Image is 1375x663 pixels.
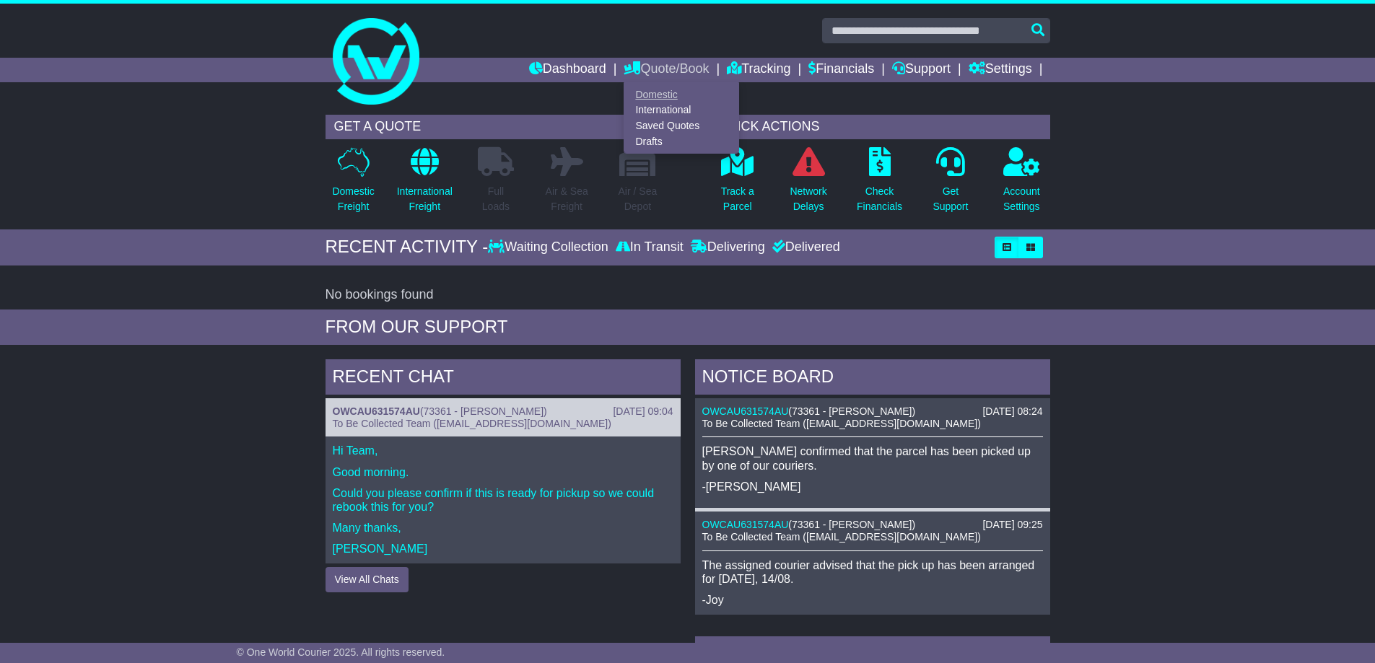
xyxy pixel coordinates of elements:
[624,102,738,118] a: International
[546,184,588,214] p: Air & Sea Freight
[720,146,755,222] a: Track aParcel
[612,240,687,255] div: In Transit
[856,146,903,222] a: CheckFinancials
[333,542,673,556] p: [PERSON_NAME]
[333,418,611,429] span: To Be Collected Team ([EMAIL_ADDRESS][DOMAIN_NAME])
[710,115,1050,139] div: QUICK ACTIONS
[624,133,738,149] a: Drafts
[702,480,1043,493] p: -[PERSON_NAME]
[702,531,981,543] span: To Be Collected Team ([EMAIL_ADDRESS][DOMAIN_NAME])
[727,58,790,82] a: Tracking
[702,405,1043,418] div: ( )
[702,444,1043,472] p: [PERSON_NAME] confirmed that the parcel has been picked up by one of our couriers.
[982,405,1042,418] div: [DATE] 08:24
[721,184,754,214] p: Track a Parcel
[624,87,738,102] a: Domestic
[687,240,769,255] div: Delivering
[702,558,1043,586] p: The assigned courier advised that the pick up has been arranged for [DATE], 14/08.
[332,184,374,214] p: Domestic Freight
[702,593,1043,607] p: -Joy
[932,146,969,222] a: GetSupport
[424,405,544,417] span: 73361 - [PERSON_NAME]
[790,184,826,214] p: Network Delays
[702,405,789,417] a: OWCAU631574AU
[326,115,666,139] div: GET A QUOTE
[396,146,453,222] a: InternationalFreight
[619,184,658,214] p: Air / Sea Depot
[333,486,673,514] p: Could you please confirm if this is ready for pickup so we could rebook this for you?
[808,58,874,82] a: Financials
[969,58,1032,82] a: Settings
[326,359,681,398] div: RECENT CHAT
[326,237,489,258] div: RECENT ACTIVITY -
[529,58,606,82] a: Dashboard
[326,287,1050,303] div: No bookings found
[1003,146,1041,222] a: AccountSettings
[892,58,951,82] a: Support
[613,405,673,418] div: [DATE] 09:04
[857,184,902,214] p: Check Financials
[333,405,673,418] div: ( )
[789,146,827,222] a: NetworkDelays
[933,184,968,214] p: Get Support
[237,646,445,658] span: © One World Courier 2025. All rights reserved.
[624,82,739,154] div: Quote/Book
[326,317,1050,338] div: FROM OUR SUPPORT
[624,118,738,134] a: Saved Quotes
[624,58,709,82] a: Quote/Book
[792,405,912,417] span: 73361 - [PERSON_NAME]
[333,405,420,417] a: OWCAU631574AU
[1003,184,1040,214] p: Account Settings
[769,240,840,255] div: Delivered
[326,567,409,592] button: View All Chats
[478,184,514,214] p: Full Loads
[333,444,673,457] p: Hi Team,
[397,184,453,214] p: International Freight
[695,359,1050,398] div: NOTICE BOARD
[792,519,912,530] span: 73361 - [PERSON_NAME]
[702,418,981,429] span: To Be Collected Team ([EMAIL_ADDRESS][DOMAIN_NAME])
[982,519,1042,531] div: [DATE] 09:25
[488,240,611,255] div: Waiting Collection
[333,465,673,479] p: Good morning.
[333,521,673,535] p: Many thanks,
[702,519,1043,531] div: ( )
[331,146,375,222] a: DomesticFreight
[702,519,789,530] a: OWCAU631574AU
